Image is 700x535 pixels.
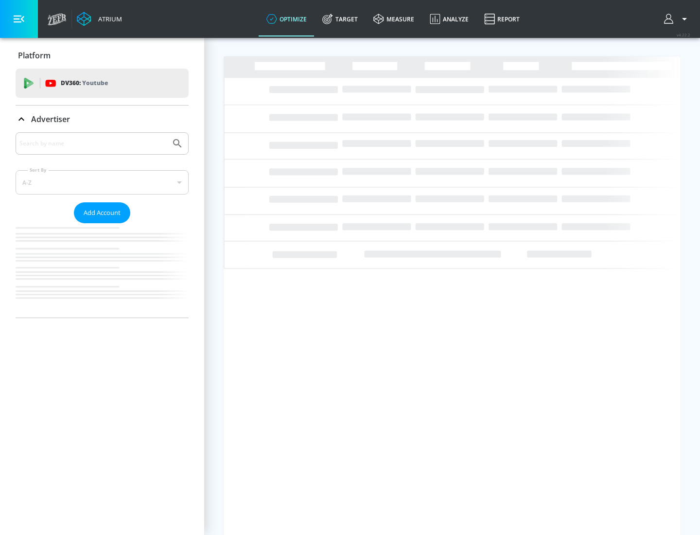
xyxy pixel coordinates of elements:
[61,78,108,89] p: DV360:
[31,114,70,125] p: Advertiser
[77,12,122,26] a: Atrium
[315,1,366,36] a: Target
[18,50,51,61] p: Platform
[422,1,476,36] a: Analyze
[16,223,189,318] nav: list of Advertiser
[16,69,189,98] div: DV360: Youtube
[677,32,690,37] span: v 4.22.2
[74,202,130,223] button: Add Account
[19,137,167,150] input: Search by name
[82,78,108,88] p: Youtube
[259,1,315,36] a: optimize
[84,207,121,218] span: Add Account
[476,1,527,36] a: Report
[16,106,189,133] div: Advertiser
[28,167,49,173] label: Sort By
[16,42,189,69] div: Platform
[366,1,422,36] a: measure
[16,132,189,318] div: Advertiser
[16,170,189,195] div: A-Z
[94,15,122,23] div: Atrium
